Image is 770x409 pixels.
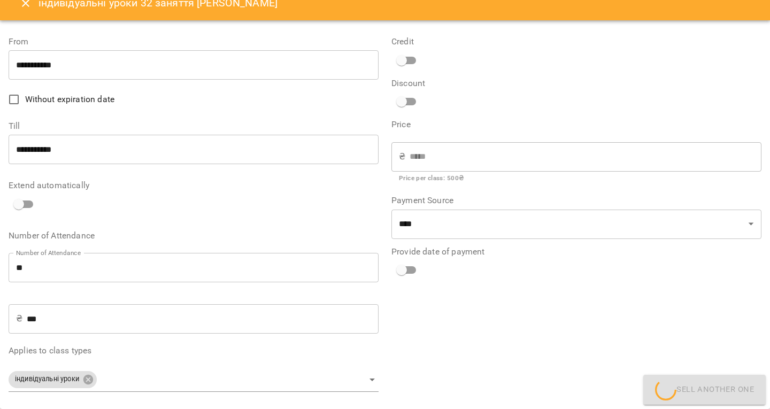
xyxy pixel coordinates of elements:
[9,371,97,388] div: індивідуальні уроки
[9,231,379,240] label: Number of Attendance
[9,122,379,130] label: Till
[399,174,464,182] b: Price per class : 500 ₴
[9,374,86,384] span: індивідуальні уроки
[391,120,761,129] label: Price
[9,346,379,355] label: Applies to class types
[391,248,761,256] label: Provide date of payment
[9,181,379,190] label: Extend automatically
[9,368,379,392] div: індивідуальні уроки
[391,79,515,88] label: Discount
[25,93,114,106] span: Without expiration date
[9,37,379,46] label: From
[391,37,761,46] label: Credit
[391,196,761,205] label: Payment Source
[16,312,22,325] p: ₴
[399,150,405,163] p: ₴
